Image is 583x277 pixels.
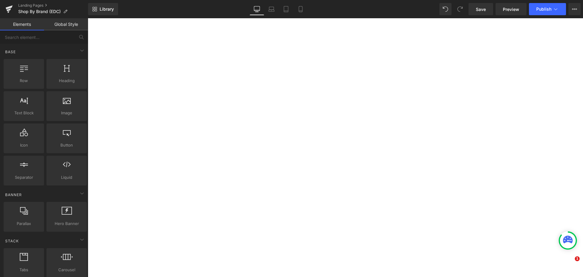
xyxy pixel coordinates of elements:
span: Base [5,49,16,55]
span: Button [48,142,85,148]
iframe: Intercom live chat [562,256,577,271]
a: Laptop [264,3,279,15]
button: Publish [529,3,566,15]
span: Shop By Brand (EDC) [18,9,61,14]
span: Hero Banner [48,220,85,227]
span: 1 [575,256,580,261]
span: Tabs [5,267,42,273]
span: Carousel [48,267,85,273]
span: Save [476,6,486,12]
span: Separator [5,174,42,181]
span: Image [48,110,85,116]
span: Banner [5,192,22,198]
a: Desktop [250,3,264,15]
span: Liquid [48,174,85,181]
a: Preview [496,3,527,15]
a: Mobile [293,3,308,15]
span: Stack [5,238,19,244]
span: Heading [48,78,85,84]
span: Preview [503,6,519,12]
span: Library [100,6,114,12]
a: Global Style [44,18,88,30]
button: Undo [439,3,452,15]
button: Redo [454,3,466,15]
span: Publish [536,7,551,12]
a: Landing Pages [18,3,88,8]
button: More [568,3,581,15]
span: Parallax [5,220,42,227]
a: New Library [88,3,118,15]
span: Row [5,78,42,84]
a: Tablet [279,3,293,15]
span: Text Block [5,110,42,116]
span: Icon [5,142,42,148]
